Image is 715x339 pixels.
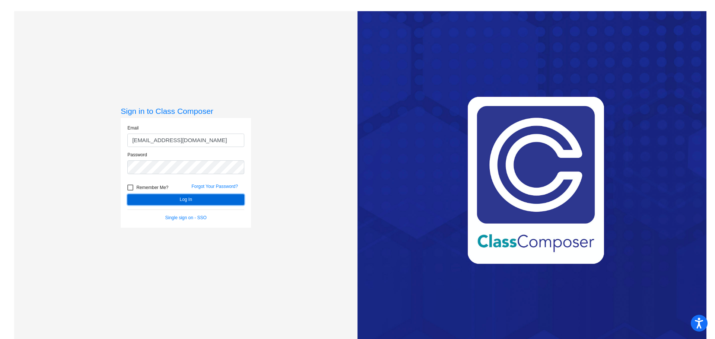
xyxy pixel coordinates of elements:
[127,125,139,131] label: Email
[127,151,147,158] label: Password
[136,183,168,192] span: Remember Me?
[121,106,251,116] h3: Sign in to Class Composer
[127,194,244,205] button: Log In
[165,215,207,220] a: Single sign on - SSO
[191,184,238,189] a: Forgot Your Password?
